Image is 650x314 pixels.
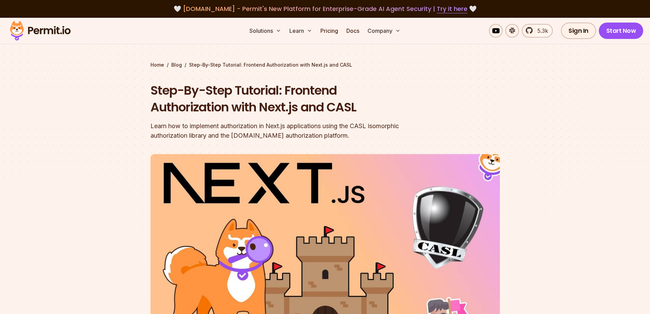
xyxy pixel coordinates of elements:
[183,4,467,13] span: [DOMAIN_NAME] - Permit's New Platform for Enterprise-Grade AI Agent Security |
[437,4,467,13] a: Try it here
[16,4,634,14] div: 🤍 🤍
[344,24,362,38] a: Docs
[150,62,500,68] div: / /
[150,62,164,68] a: Home
[599,23,644,39] a: Start Now
[533,27,548,35] span: 5.3k
[7,19,74,42] img: Permit logo
[318,24,341,38] a: Pricing
[247,24,284,38] button: Solutions
[561,23,596,39] a: Sign In
[287,24,315,38] button: Learn
[150,82,413,116] h1: Step-By-Step Tutorial: Frontend Authorization with Next.js and CASL
[150,121,413,140] div: Learn how to implement authorization in Next.js applications using the CASL isomorphic authorizat...
[171,62,182,68] a: Blog
[365,24,403,38] button: Company
[522,24,553,38] a: 5.3k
